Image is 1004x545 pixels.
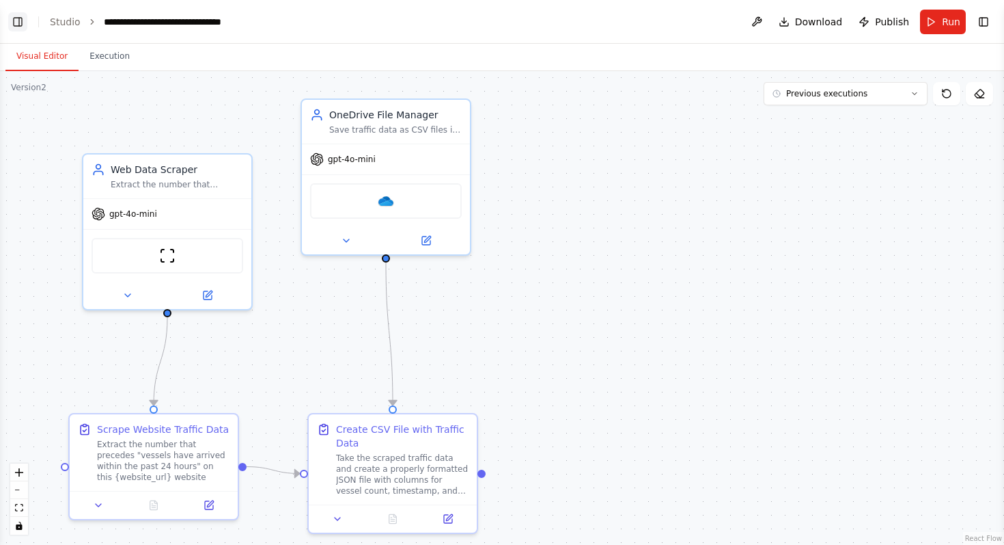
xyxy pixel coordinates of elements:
button: Open in side panel [424,511,471,527]
g: Edge from e59ddaaa-810c-484e-bfe6-203e6628652d to ee16191f-8835-4cb1-9fc7-d953a5481fa0 [247,460,300,481]
span: Run [942,15,960,29]
div: OneDrive File ManagerSave traffic data as CSV files in OneDrive folder for easy Excel access. Cre... [301,98,471,256]
button: No output available [364,511,422,527]
span: Publish [875,15,909,29]
g: Edge from 0f62a722-ea8a-4344-96f0-c2889894d495 to e59ddaaa-810c-484e-bfe6-203e6628652d [147,317,174,406]
button: zoom in [10,464,28,481]
div: Take the scraped traffic data and create a properly formatted JSON file with columns for vessel c... [336,453,469,496]
div: Create CSV File with Traffic DataTake the scraped traffic data and create a properly formatted JS... [307,413,478,534]
button: Show right sidebar [974,12,993,31]
button: toggle interactivity [10,517,28,535]
img: ScrapeWebsiteTool [159,248,176,264]
button: Publish [853,10,915,34]
button: Visual Editor [5,42,79,71]
div: Scrape Website Traffic Data [97,423,229,436]
span: gpt-4o-mini [328,154,376,165]
button: Previous executions [764,82,928,105]
div: Create CSV File with Traffic Data [336,423,469,450]
span: gpt-4o-mini [109,209,157,220]
a: React Flow attribution [965,535,1002,542]
div: Save traffic data as CSV files in OneDrive folder for easy Excel access. Create organized CSV fil... [329,124,462,135]
div: Web Data Scraper [111,163,243,176]
button: Run [920,10,966,34]
div: Version 2 [11,82,46,93]
button: Download [773,10,848,34]
button: Show left sidebar [8,12,27,31]
button: No output available [125,497,183,514]
button: fit view [10,499,28,517]
div: Extract the number that precedes "vessels have arrived within the past 24 hours" on this {website... [111,179,243,190]
span: Previous executions [786,88,867,99]
button: Open in side panel [169,287,246,304]
g: Edge from 29c1acef-d9d6-4822-b0aa-b981f1836175 to ee16191f-8835-4cb1-9fc7-d953a5481fa0 [379,263,400,406]
div: Web Data ScraperExtract the number that precedes "vessels have arrived within the past 24 hours" ... [82,153,253,310]
button: Open in side panel [387,232,464,249]
div: Scrape Website Traffic DataExtract the number that precedes "vessels have arrived within the past... [68,413,239,520]
div: React Flow controls [10,464,28,535]
div: Extract the number that precedes "vessels have arrived within the past 24 hours" on this {website... [97,439,229,483]
button: zoom out [10,481,28,499]
span: Download [795,15,843,29]
button: Open in side panel [185,497,232,514]
a: Studio [50,16,81,27]
img: OneDrive [378,193,394,209]
button: Execution [79,42,141,71]
div: OneDrive File Manager [329,108,462,122]
nav: breadcrumb [50,15,257,29]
